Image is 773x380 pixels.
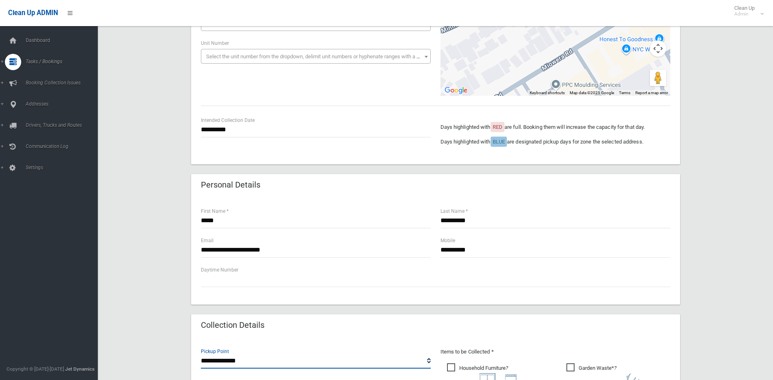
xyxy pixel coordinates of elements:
[734,11,755,17] small: Admin
[730,5,763,17] span: Clean Up
[440,122,670,132] p: Days highlighted with are full. Booking them will increase the capacity for that day.
[555,18,565,32] div: 56 Miowera Road, CHESTER HILL NSW 2162
[65,366,95,372] strong: Jet Dynamics
[206,53,434,60] span: Select the unit number from the dropdown, delimit unit numbers or hyphenate ranges with a comma
[206,21,212,27] span: 56
[191,317,274,333] header: Collection Details
[23,80,104,86] span: Booking Collection Issues
[23,59,104,64] span: Tasks / Bookings
[635,91,668,95] a: Report a map error
[443,85,469,96] a: Open this area in Google Maps (opens a new window)
[23,165,104,170] span: Settings
[7,366,64,372] span: Copyright © [DATE]-[DATE]
[23,122,104,128] span: Drivers, Trucks and Routes
[440,347,670,357] p: Items to be Collected *
[23,38,104,43] span: Dashboard
[650,70,666,86] button: Drag Pegman onto the map to open Street View
[619,91,630,95] a: Terms (opens in new tab)
[443,85,469,96] img: Google
[493,139,505,145] span: BLUE
[530,90,565,96] button: Keyboard shortcuts
[191,177,270,193] header: Personal Details
[8,9,58,17] span: Clean Up ADMIN
[23,144,104,149] span: Communication Log
[650,40,666,57] button: Map camera controls
[493,124,502,130] span: RED
[23,101,104,107] span: Addresses
[440,137,670,147] p: Days highlighted with are designated pickup days for zone the selected address.
[570,91,614,95] span: Map data ©2025 Google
